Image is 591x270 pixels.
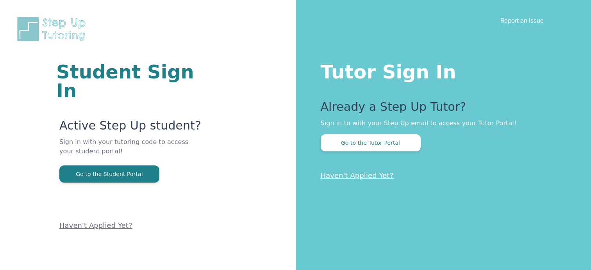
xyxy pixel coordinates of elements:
a: Go to the Tutor Portal [321,139,421,146]
p: Active Step Up student? [59,119,202,137]
a: Haven't Applied Yet? [59,221,132,229]
h1: Tutor Sign In [321,59,560,81]
p: Already a Step Up Tutor? [321,100,560,119]
p: Sign in to with your Step Up email to access your Tutor Portal! [321,119,560,128]
a: Go to the Student Portal [59,170,159,178]
p: Sign in with your tutoring code to access your student portal! [59,137,202,165]
a: Report an Issue [500,16,544,24]
h1: Student Sign In [56,62,202,100]
button: Go to the Tutor Portal [321,134,421,151]
button: Go to the Student Portal [59,165,159,183]
a: Haven't Applied Yet? [321,171,394,179]
img: Step Up Tutoring horizontal logo [16,16,91,43]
